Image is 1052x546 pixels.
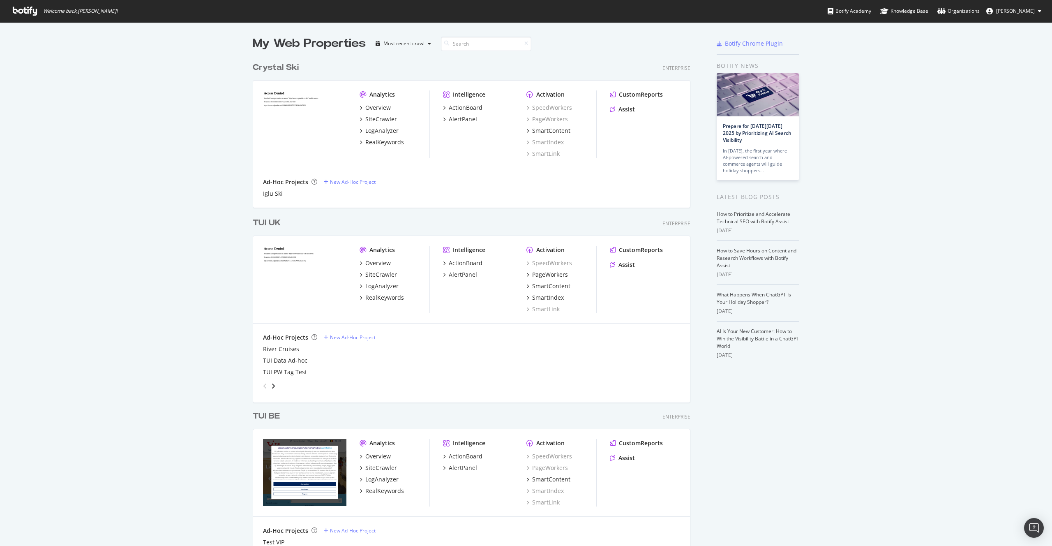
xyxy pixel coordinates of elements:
[828,7,871,15] div: Botify Academy
[717,352,799,359] div: [DATE]
[365,487,404,495] div: RealKeywords
[526,104,572,112] div: SpeedWorkers
[263,368,307,376] div: TUI PW Tag Test
[526,498,560,507] a: SmartLink
[360,115,397,123] a: SiteCrawler
[717,39,783,48] a: Botify Chrome Plugin
[449,452,482,460] div: ActionBoard
[449,104,482,112] div: ActionBoard
[263,345,299,353] div: River Cruises
[253,410,283,422] a: TUI BE
[383,41,424,46] div: Most recent crawl
[526,271,568,279] a: PageWorkers
[365,127,399,135] div: LogAnalyzer
[618,105,635,113] div: Assist
[263,246,346,312] img: tui.co.uk
[717,192,799,201] div: Latest Blog Posts
[662,65,690,72] div: Enterprise
[365,475,399,484] div: LogAnalyzer
[717,73,799,116] img: Prepare for Black Friday 2025 by Prioritizing AI Search Visibility
[526,115,568,123] a: PageWorkers
[723,148,793,174] div: In [DATE], the first year where AI-powered search and commerce agents will guide holiday shoppers…
[365,271,397,279] div: SiteCrawler
[360,271,397,279] a: SiteCrawler
[725,39,783,48] div: Botify Chrome Plugin
[365,294,404,302] div: RealKeywords
[360,475,399,484] a: LogAnalyzer
[610,454,635,462] a: Assist
[610,90,663,99] a: CustomReports
[449,464,477,472] div: AlertPanel
[526,127,570,135] a: SmartContent
[253,62,302,74] a: Crystal Ski
[449,271,477,279] div: AlertPanel
[610,261,635,269] a: Assist
[263,439,346,506] img: tui.be
[253,217,281,229] div: TUI UK
[441,37,531,51] input: Search
[453,246,485,254] div: Intelligence
[260,379,270,393] div: angle-left
[330,334,376,341] div: New Ad-Hoc Project
[526,305,560,313] div: SmartLink
[443,464,477,472] a: AlertPanel
[263,90,346,157] img: crystalski.co.uk
[365,452,391,460] div: Overview
[360,282,399,290] a: LogAnalyzer
[717,308,799,315] div: [DATE]
[717,271,799,278] div: [DATE]
[443,259,482,267] a: ActionBoard
[324,527,376,534] a: New Ad-Hoc Project
[526,464,568,472] a: PageWorkers
[253,410,280,422] div: TUI BE
[526,487,564,495] a: SmartIndex
[526,138,564,146] div: SmartIndex
[536,246,565,254] div: Activation
[369,439,395,447] div: Analytics
[360,452,391,460] a: Overview
[619,246,663,254] div: CustomReports
[526,259,572,267] a: SpeedWorkers
[324,178,376,185] a: New Ad-Hoc Project
[263,190,283,198] a: Iglu Ski
[536,90,565,99] div: Activation
[532,282,570,290] div: SmartContent
[662,220,690,227] div: Enterprise
[449,259,482,267] div: ActionBoard
[526,282,570,290] a: SmartContent
[263,178,308,186] div: Ad-Hoc Projects
[253,217,284,229] a: TUI UK
[270,382,276,390] div: angle-right
[365,104,391,112] div: Overview
[717,291,791,305] a: What Happens When ChatGPT Is Your Holiday Shopper?
[324,334,376,341] a: New Ad-Hoc Project
[369,246,395,254] div: Analytics
[263,356,307,365] a: TUI Data Ad-hoc
[532,127,570,135] div: SmartContent
[453,439,485,447] div: Intelligence
[618,454,635,462] div: Assist
[372,37,434,50] button: Most recent crawl
[610,105,635,113] a: Assist
[996,7,1035,14] span: Osman Khan
[365,138,404,146] div: RealKeywords
[330,527,376,534] div: New Ad-Hoc Project
[253,62,299,74] div: Crystal Ski
[526,150,560,158] a: SmartLink
[532,475,570,484] div: SmartContent
[619,90,663,99] div: CustomReports
[443,115,477,123] a: AlertPanel
[369,90,395,99] div: Analytics
[717,227,799,234] div: [DATE]
[443,271,477,279] a: AlertPanel
[365,282,399,290] div: LogAnalyzer
[360,127,399,135] a: LogAnalyzer
[453,90,485,99] div: Intelligence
